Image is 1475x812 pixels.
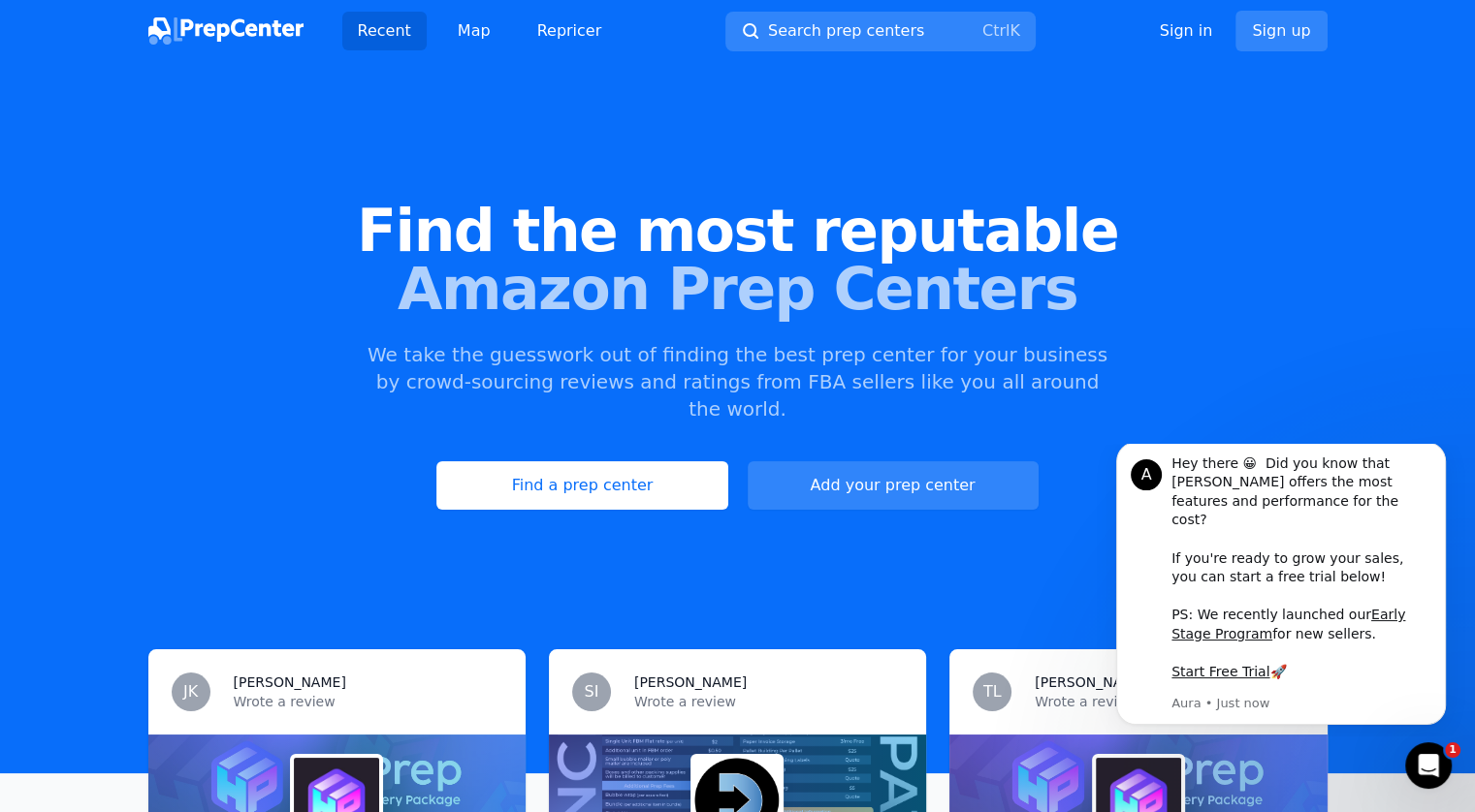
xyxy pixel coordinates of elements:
[436,461,727,510] a: Find a prep center
[983,684,1002,700] span: TL
[84,251,344,268] p: Message from Aura, sent Just now
[366,341,1110,422] p: We take the guesswork out of finding the best prep center for your business by crowd-sourcing rev...
[1235,11,1327,51] a: Sign up
[234,672,346,692] h3: [PERSON_NAME]
[183,684,198,700] span: JK
[522,12,618,50] a: Repricer
[342,12,427,50] a: Recent
[584,684,598,700] span: SI
[1035,692,1303,711] p: Wrote a review
[634,672,747,692] h3: [PERSON_NAME]
[768,19,924,43] span: Search prep centers
[84,11,344,238] div: Hey there 😀 Did you know that [PERSON_NAME] offers the most features and performance for the cost...
[1087,444,1475,736] iframe: Intercom notifications message
[84,11,344,248] div: Message content
[1405,742,1452,789] iframe: Intercom live chat
[1035,672,1147,692] h3: [PERSON_NAME]
[31,260,1444,318] span: Amazon Prep Centers
[1445,742,1460,758] span: 1
[748,461,1039,510] a: Add your prep center
[84,220,182,235] a: Start Free Trial
[44,16,75,47] div: Profile image for Aura
[182,220,199,235] b: 🚀
[442,12,506,50] a: Map
[634,692,903,711] p: Wrote a review
[1160,19,1213,43] a: Sign in
[148,17,304,45] img: PrepCenter
[725,12,1036,51] button: Search prep centersCtrlK
[234,692,502,711] p: Wrote a review
[1010,21,1020,40] kbd: K
[31,202,1444,260] span: Find the most reputable
[982,21,1010,40] kbd: Ctrl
